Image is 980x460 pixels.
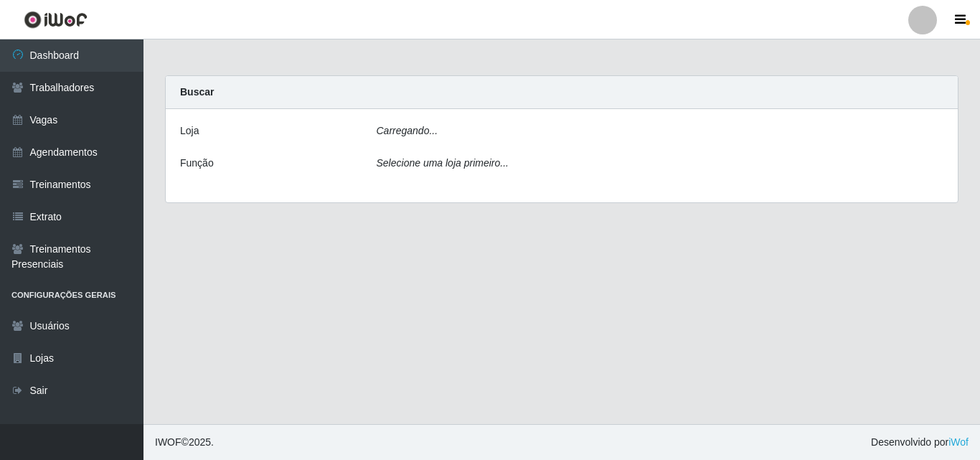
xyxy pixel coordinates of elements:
[24,11,88,29] img: CoreUI Logo
[948,436,969,448] a: iWof
[377,125,438,136] i: Carregando...
[180,123,199,139] label: Loja
[155,435,214,450] span: © 2025 .
[180,86,214,98] strong: Buscar
[155,436,182,448] span: IWOF
[377,157,509,169] i: Selecione uma loja primeiro...
[180,156,214,171] label: Função
[871,435,969,450] span: Desenvolvido por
